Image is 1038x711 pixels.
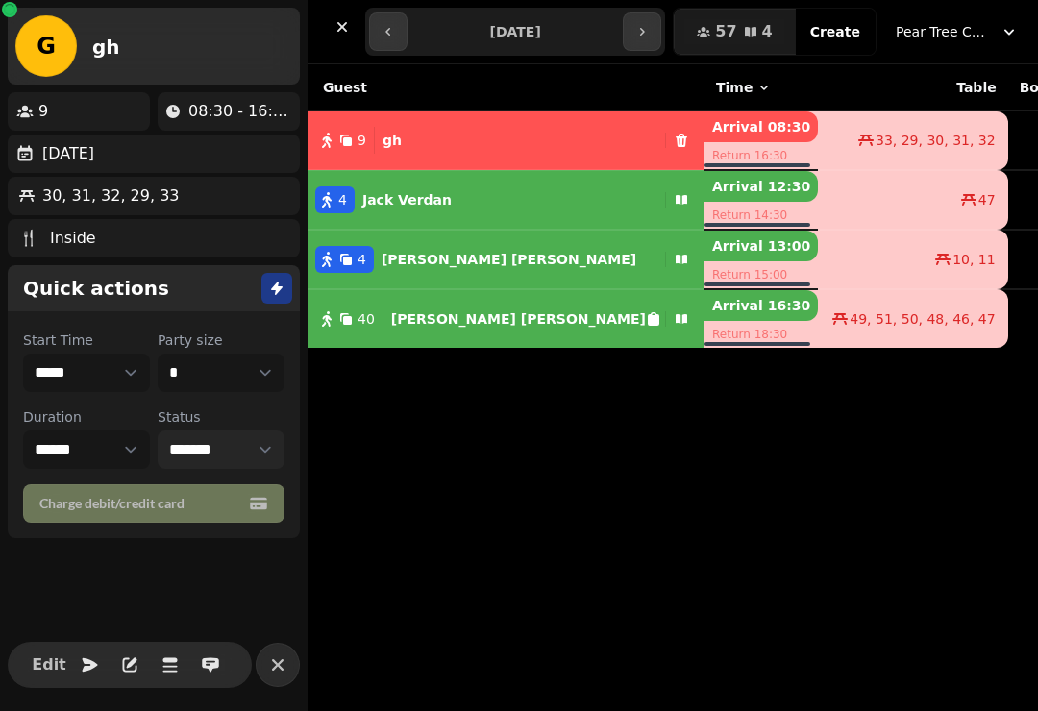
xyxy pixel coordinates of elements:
[188,100,292,123] p: 08:30 - 16:30
[383,131,402,150] p: gh
[23,407,150,427] label: Duration
[358,131,366,150] span: 9
[704,321,818,348] p: Return 18:30
[382,250,636,269] p: [PERSON_NAME] [PERSON_NAME]
[23,275,169,302] h2: Quick actions
[42,184,179,208] p: 30, 31, 32, 29, 33
[37,657,61,673] span: Edit
[704,111,818,142] p: Arrival 08:30
[762,24,773,39] span: 4
[674,9,795,55] button: 574
[38,100,48,123] p: 9
[716,78,772,97] button: Time
[704,142,818,169] p: Return 16:30
[338,190,347,209] span: 4
[42,142,94,165] p: [DATE]
[795,9,876,55] button: Create
[391,309,646,329] p: [PERSON_NAME] [PERSON_NAME]
[716,78,753,97] span: Time
[23,484,284,523] button: Charge debit/credit card
[308,236,704,282] button: 4[PERSON_NAME] [PERSON_NAME]
[308,296,704,342] button: 40[PERSON_NAME] [PERSON_NAME]
[308,64,704,111] th: Guest
[50,227,96,250] p: Inside
[704,171,818,202] p: Arrival 12:30
[158,407,284,427] label: Status
[158,331,284,350] label: Party size
[810,25,860,38] span: Create
[362,190,452,209] p: Jack Verdan
[876,131,996,150] span: 33, 29, 30, 31, 32
[704,231,818,261] p: Arrival 13:00
[37,35,56,58] span: G
[308,117,704,163] button: 9gh
[704,261,818,288] p: Return 15:00
[704,290,818,321] p: Arrival 16:30
[704,202,818,229] p: Return 14:30
[358,250,366,269] span: 4
[92,34,120,61] h2: gh
[39,497,245,510] span: Charge debit/credit card
[850,309,995,329] span: 49, 51, 50, 48, 46, 47
[715,24,736,39] span: 57
[896,22,992,41] span: Pear Tree Cafe ([GEOGRAPHIC_DATA])
[23,331,150,350] label: Start Time
[19,227,38,250] p: 🍴
[952,250,996,269] span: 10, 11
[308,177,704,223] button: 4Jack Verdan
[818,64,1007,111] th: Table
[978,190,996,209] span: 47
[30,646,68,684] button: Edit
[884,14,1030,49] button: Pear Tree Cafe ([GEOGRAPHIC_DATA])
[358,309,375,329] span: 40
